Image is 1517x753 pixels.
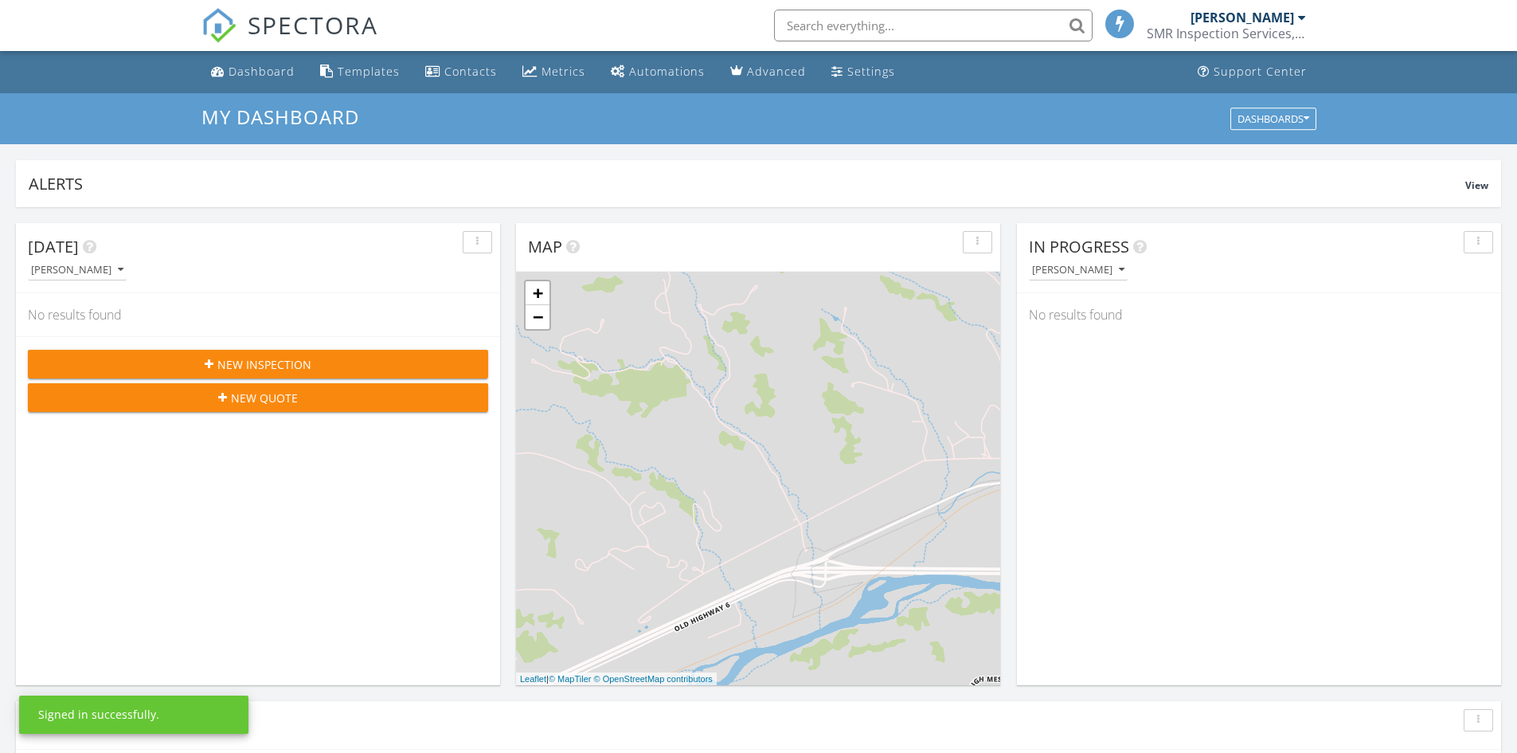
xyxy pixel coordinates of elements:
button: Dashboards [1230,108,1316,130]
div: No results found [16,293,500,336]
a: Dashboard [205,57,301,87]
a: Templates [314,57,406,87]
div: [PERSON_NAME] [1032,265,1124,276]
div: Automations [629,64,705,79]
div: Contacts [444,64,497,79]
button: [PERSON_NAME] [28,260,127,281]
a: Advanced [724,57,812,87]
div: Advanced [747,64,806,79]
span: My Dashboard [201,104,359,130]
div: Signed in successfully. [38,707,159,723]
div: | [516,673,717,686]
a: Contacts [419,57,503,87]
button: [PERSON_NAME] [1029,260,1128,281]
span: [DATE] [28,236,79,257]
div: Settings [847,64,895,79]
img: The Best Home Inspection Software - Spectora [201,8,237,43]
div: Alerts [29,173,1465,194]
div: Metrics [542,64,585,79]
div: Templates [338,64,400,79]
a: Zoom out [526,305,549,329]
div: [PERSON_NAME] [1191,10,1294,25]
span: New Inspection [217,356,311,373]
div: SMR Inspection Services, LLC [1147,25,1306,41]
span: Map [528,236,562,257]
div: Support Center [1214,64,1307,79]
div: No results found [1017,293,1501,336]
span: New Quote [231,390,298,406]
a: Metrics [516,57,592,87]
a: Zoom in [526,281,549,305]
div: [PERSON_NAME] [31,265,123,276]
button: New Inspection [28,350,488,378]
span: In Progress [1029,236,1129,257]
a: © MapTiler [549,674,592,684]
div: Dashboards [1237,113,1309,124]
a: Automations (Basic) [604,57,711,87]
div: Dashboard [229,64,295,79]
button: New Quote [28,383,488,412]
input: Search everything... [774,10,1093,41]
span: SPECTORA [248,8,378,41]
a: Settings [825,57,901,87]
a: SPECTORA [201,22,378,55]
span: View [1465,178,1488,192]
a: Support Center [1191,57,1313,87]
a: © OpenStreetMap contributors [594,674,713,684]
a: Leaflet [520,674,546,684]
